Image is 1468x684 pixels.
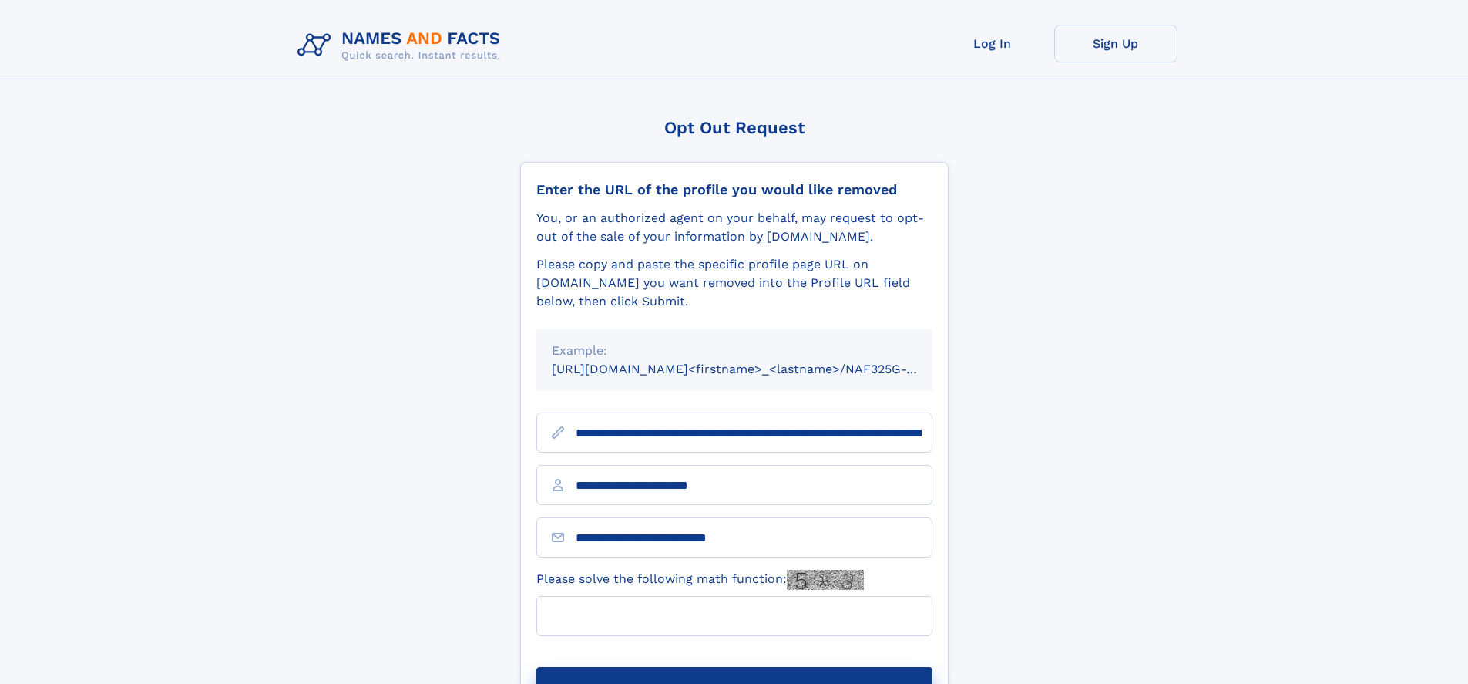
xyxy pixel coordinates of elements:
img: Logo Names and Facts [291,25,513,66]
div: Enter the URL of the profile you would like removed [536,181,932,198]
div: Opt Out Request [520,118,949,137]
label: Please solve the following math function: [536,570,864,590]
div: Please copy and paste the specific profile page URL on [DOMAIN_NAME] you want removed into the Pr... [536,255,932,311]
a: Sign Up [1054,25,1177,62]
div: Example: [552,342,917,360]
small: [URL][DOMAIN_NAME]<firstname>_<lastname>/NAF325G-xxxxxxxx [552,362,962,376]
div: You, or an authorized agent on your behalf, may request to opt-out of the sale of your informatio... [536,209,932,246]
a: Log In [931,25,1054,62]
